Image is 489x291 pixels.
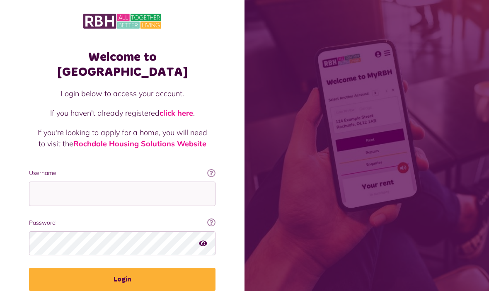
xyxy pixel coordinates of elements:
[73,139,206,148] a: Rochdale Housing Solutions Website
[29,50,215,80] h1: Welcome to [GEOGRAPHIC_DATA]
[160,108,193,118] a: click here
[29,169,215,177] label: Username
[29,218,215,227] label: Password
[83,12,161,30] img: MyRBH
[29,268,215,291] button: Login
[37,88,207,99] p: Login below to access your account.
[37,127,207,149] p: If you're looking to apply for a home, you will need to visit the
[37,107,207,119] p: If you haven't already registered .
